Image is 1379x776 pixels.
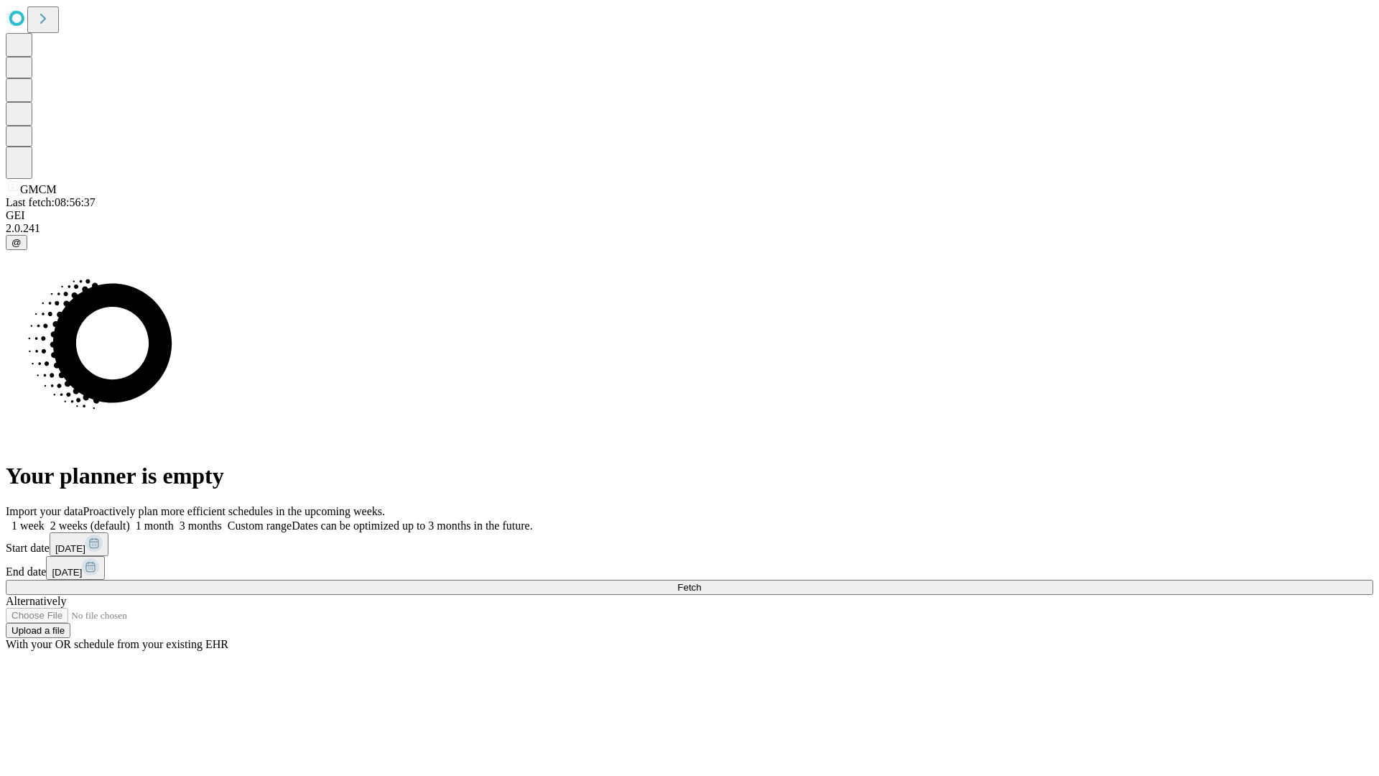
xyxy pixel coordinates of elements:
[6,235,27,250] button: @
[6,196,96,208] span: Last fetch: 08:56:37
[6,463,1373,489] h1: Your planner is empty
[180,519,222,532] span: 3 months
[6,222,1373,235] div: 2.0.241
[52,567,82,578] span: [DATE]
[6,580,1373,595] button: Fetch
[292,519,532,532] span: Dates can be optimized up to 3 months in the future.
[11,519,45,532] span: 1 week
[6,505,83,517] span: Import your data
[46,556,105,580] button: [DATE]
[55,543,85,554] span: [DATE]
[6,556,1373,580] div: End date
[677,582,701,593] span: Fetch
[6,595,66,607] span: Alternatively
[6,623,70,638] button: Upload a file
[50,519,130,532] span: 2 weeks (default)
[136,519,174,532] span: 1 month
[11,237,22,248] span: @
[6,209,1373,222] div: GEI
[228,519,292,532] span: Custom range
[6,532,1373,556] div: Start date
[20,183,57,195] span: GMCM
[6,638,228,650] span: With your OR schedule from your existing EHR
[50,532,108,556] button: [DATE]
[83,505,385,517] span: Proactively plan more efficient schedules in the upcoming weeks.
